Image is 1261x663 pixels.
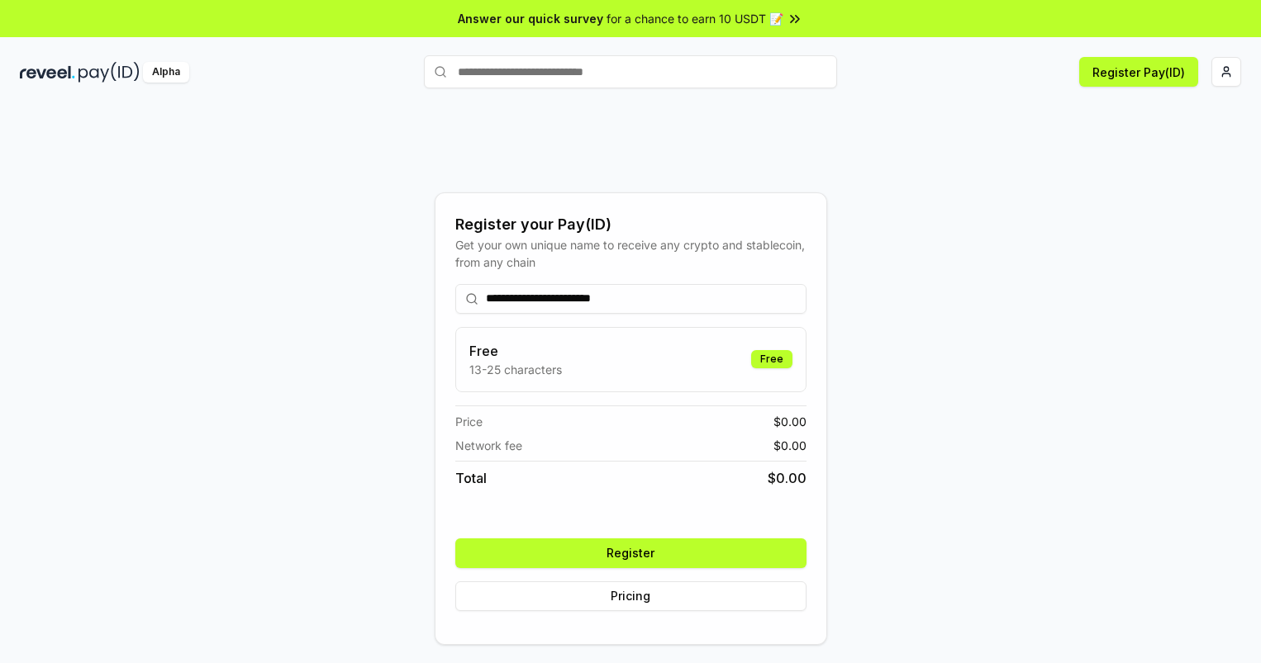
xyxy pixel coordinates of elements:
[455,468,487,488] span: Total
[1079,57,1198,87] button: Register Pay(ID)
[751,350,792,368] div: Free
[458,10,603,27] span: Answer our quick survey
[143,62,189,83] div: Alpha
[455,213,807,236] div: Register your Pay(ID)
[455,581,807,611] button: Pricing
[768,468,807,488] span: $ 0.00
[773,437,807,454] span: $ 0.00
[607,10,783,27] span: for a chance to earn 10 USDT 📝
[773,413,807,430] span: $ 0.00
[469,361,562,378] p: 13-25 characters
[79,62,140,83] img: pay_id
[469,341,562,361] h3: Free
[455,437,522,454] span: Network fee
[20,62,75,83] img: reveel_dark
[455,538,807,568] button: Register
[455,236,807,271] div: Get your own unique name to receive any crypto and stablecoin, from any chain
[455,413,483,430] span: Price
